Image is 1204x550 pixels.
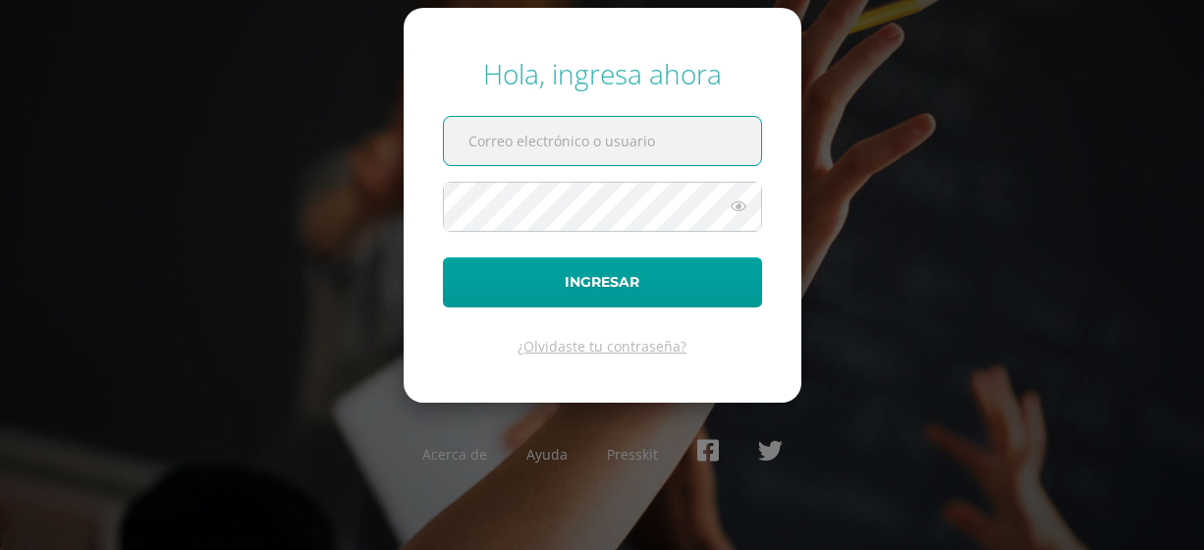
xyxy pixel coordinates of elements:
[443,257,762,307] button: Ingresar
[607,445,658,464] a: Presskit
[526,445,568,464] a: Ayuda
[443,55,762,92] div: Hola, ingresa ahora
[444,117,761,165] input: Correo electrónico o usuario
[518,337,686,356] a: ¿Olvidaste tu contraseña?
[422,445,487,464] a: Acerca de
